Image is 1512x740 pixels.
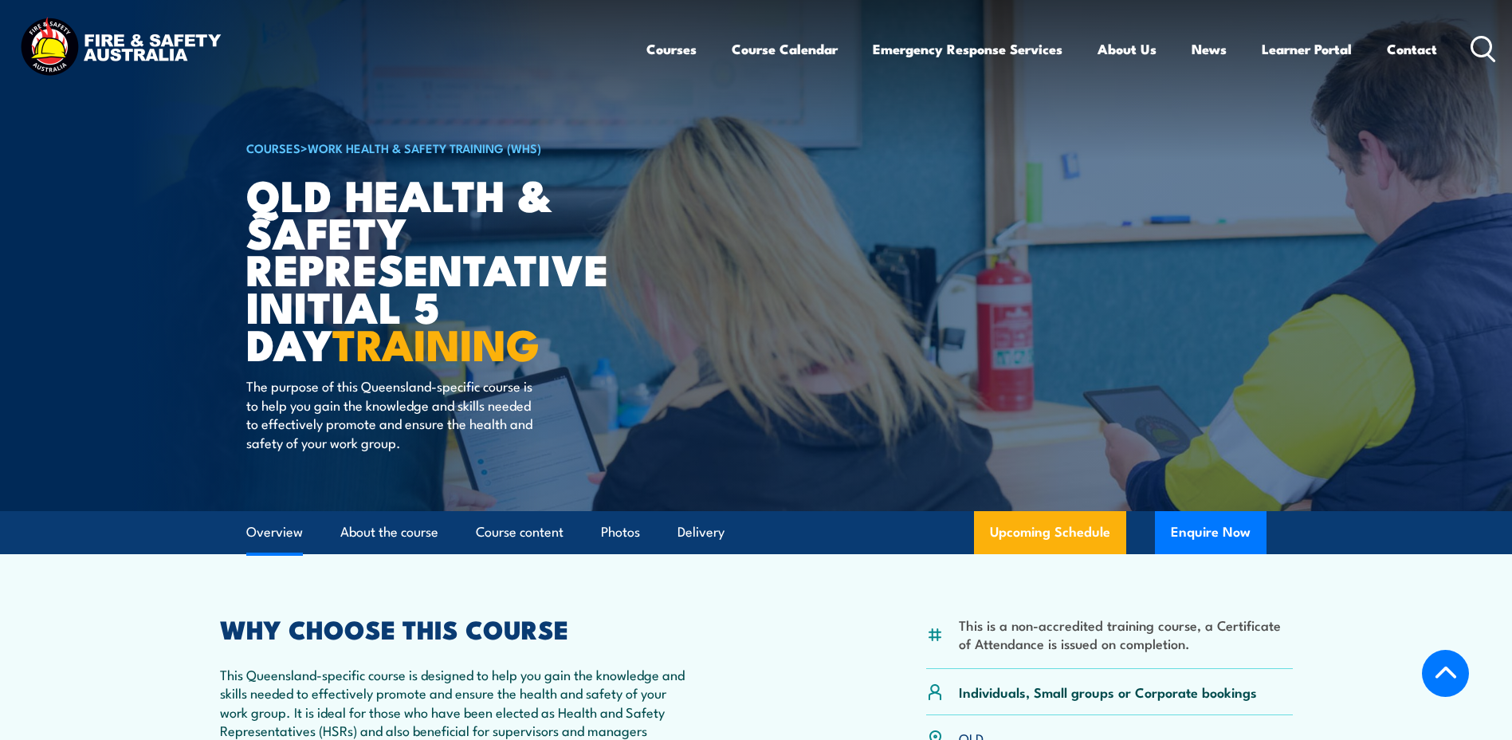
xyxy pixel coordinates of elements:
p: The purpose of this Queensland-specific course is to help you gain the knowledge and skills neede... [246,376,537,451]
a: Contact [1387,28,1437,70]
a: Emergency Response Services [873,28,1062,70]
h1: QLD Health & Safety Representative Initial 5 Day [246,175,640,362]
button: Enquire Now [1155,511,1267,554]
a: Upcoming Schedule [974,511,1126,554]
a: Course content [476,511,564,553]
a: Courses [646,28,697,70]
a: Delivery [677,511,725,553]
li: This is a non-accredited training course, a Certificate of Attendance is issued on completion. [959,616,1293,653]
p: Individuals, Small groups or Corporate bookings [959,683,1257,701]
a: Course Calendar [732,28,838,70]
strong: TRAINING [332,309,540,376]
a: Photos [601,511,640,553]
a: News [1192,28,1227,70]
a: COURSES [246,139,300,156]
a: About the course [340,511,438,553]
a: Learner Portal [1262,28,1352,70]
h6: > [246,138,640,157]
a: About Us [1098,28,1157,70]
a: Work Health & Safety Training (WHS) [308,139,541,156]
h2: WHY CHOOSE THIS COURSE [220,617,685,640]
a: Overview [246,511,303,553]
